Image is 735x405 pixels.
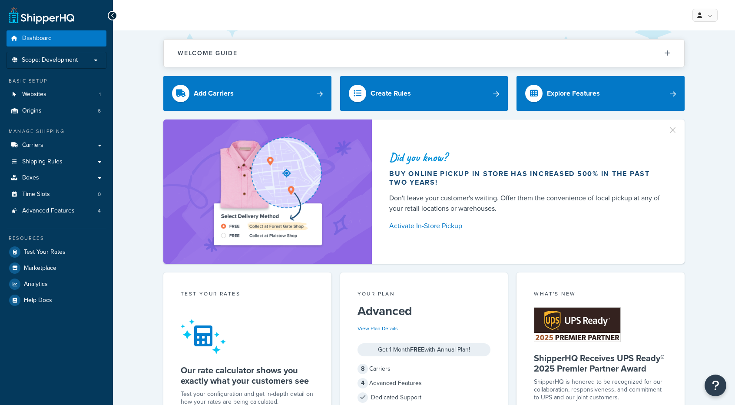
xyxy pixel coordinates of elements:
a: Shipping Rules [7,154,106,170]
a: Test Your Rates [7,244,106,260]
h5: Our rate calculator shows you exactly what your customers see [181,365,314,386]
span: Help Docs [24,297,52,304]
span: Time Slots [22,191,50,198]
div: Your Plan [358,290,491,300]
a: Add Carriers [163,76,331,111]
div: Did you know? [389,151,664,163]
strong: FREE [410,345,424,354]
div: Dedicated Support [358,392,491,404]
a: Help Docs [7,292,106,308]
li: Websites [7,86,106,103]
div: Carriers [358,363,491,375]
div: Resources [7,235,106,242]
img: ad-shirt-map-b0359fc47e01cab431d101c4b569394f6a03f54285957d908178d52f29eb9668.png [189,133,346,251]
span: 0 [98,191,101,198]
span: 6 [98,107,101,115]
div: Get 1 Month with Annual Plan! [358,343,491,356]
div: Don't leave your customer's waiting. Offer them the convenience of local pickup at any of your re... [389,193,664,214]
span: 1 [99,91,101,98]
div: Buy online pickup in store has increased 500% in the past two years! [389,169,664,187]
a: Create Rules [340,76,508,111]
button: Open Resource Center [705,375,726,396]
h5: Advanced [358,304,491,318]
div: Manage Shipping [7,128,106,135]
a: Boxes [7,170,106,186]
a: Marketplace [7,260,106,276]
a: Explore Features [516,76,685,111]
div: Create Rules [371,87,411,100]
div: Add Carriers [194,87,234,100]
a: Carriers [7,137,106,153]
button: Welcome Guide [164,40,684,67]
div: What's New [534,290,667,300]
span: Origins [22,107,42,115]
span: Carriers [22,142,43,149]
li: Origins [7,103,106,119]
a: Analytics [7,276,106,292]
a: View Plan Details [358,325,398,332]
div: Advanced Features [358,377,491,389]
a: Time Slots0 [7,186,106,202]
span: Marketplace [24,265,56,272]
h2: Welcome Guide [178,50,238,56]
span: Scope: Development [22,56,78,64]
span: Websites [22,91,46,98]
span: Dashboard [22,35,52,42]
a: Websites1 [7,86,106,103]
p: ShipperHQ is honored to be recognized for our collaboration, responsiveness, and commitment to UP... [534,378,667,402]
a: Dashboard [7,30,106,46]
li: Advanced Features [7,203,106,219]
span: Test Your Rates [24,249,66,256]
a: Advanced Features4 [7,203,106,219]
h5: ShipperHQ Receives UPS Ready® 2025 Premier Partner Award [534,353,667,374]
span: Boxes [22,174,39,182]
li: Time Slots [7,186,106,202]
span: 8 [358,364,368,374]
a: Origins6 [7,103,106,119]
span: Advanced Features [22,207,75,215]
span: Analytics [24,281,48,288]
a: Activate In-Store Pickup [389,220,664,232]
span: Shipping Rules [22,158,63,166]
div: Test your rates [181,290,314,300]
span: 4 [358,378,368,388]
div: Basic Setup [7,77,106,85]
div: Explore Features [547,87,600,100]
span: 4 [98,207,101,215]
